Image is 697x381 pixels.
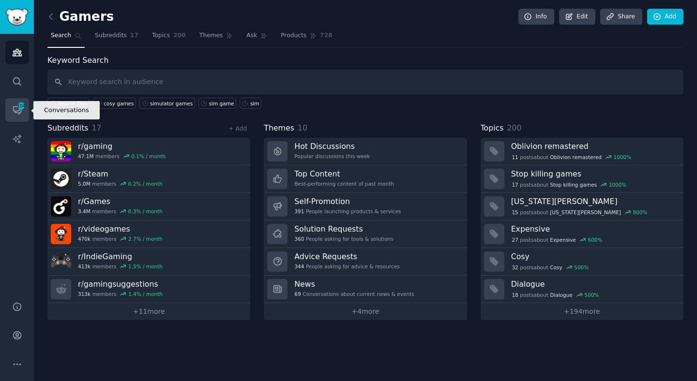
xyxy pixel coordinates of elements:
[198,98,236,109] a: sim game
[47,9,114,25] h2: Gamers
[294,141,370,151] h3: Hot Discussions
[550,154,602,161] span: Oblivion remastered
[131,153,166,160] div: 0.1 % / month
[128,291,163,297] div: 1.4 % / month
[264,276,467,303] a: News69Conversations about current news & events
[264,303,467,320] a: +4more
[58,100,88,107] span: Search Tips
[47,122,89,134] span: Subreddits
[47,220,250,248] a: r/videogames470kmembers2.7% / month
[511,196,677,206] h3: [US_STATE][PERSON_NAME]
[51,196,71,217] img: Games
[128,263,163,270] div: 1.5 % / month
[199,31,223,40] span: Themes
[92,123,102,132] span: 17
[47,138,250,165] a: r/gaming47.1Mmembers0.1% / month
[481,220,683,248] a: Expensive27postsaboutExpensive600%
[294,224,393,234] h3: Solution Requests
[78,251,163,262] h3: r/ IndieGaming
[78,153,166,160] div: members
[294,235,393,242] div: People asking for tools & solutions
[91,28,142,48] a: Subreddits17
[294,180,394,187] div: Best-performing content of past month
[128,235,163,242] div: 2.7 % / month
[78,279,163,289] h3: r/ gamingsuggestions
[294,169,394,179] h3: Top Content
[481,303,683,320] a: +194more
[47,303,250,320] a: +11more
[51,169,71,189] img: Steam
[550,209,621,216] span: [US_STATE][PERSON_NAME]
[78,180,91,187] span: 5.0M
[78,208,163,215] div: members
[294,196,401,206] h3: Self-Promotion
[173,31,186,40] span: 200
[78,291,91,297] span: 313k
[93,98,136,109] a: cosy games
[250,100,259,107] div: sim
[78,235,91,242] span: 470k
[511,291,600,299] div: post s about
[104,100,134,107] div: cosy games
[298,123,307,132] span: 10
[240,98,261,109] a: sim
[78,263,91,270] span: 413k
[264,248,467,276] a: Advice Requests344People asking for advice & resources
[481,122,504,134] span: Topics
[550,264,562,271] span: Cosy
[511,169,677,179] h3: Stop killing games
[507,123,521,132] span: 200
[78,235,163,242] div: members
[294,251,399,262] h3: Advice Requests
[512,292,518,298] span: 18
[78,153,93,160] span: 47.1M
[614,154,632,161] div: 1000 %
[511,235,604,244] div: post s about
[600,9,642,25] a: Share
[78,263,163,270] div: members
[550,292,573,298] span: Dialogue
[5,98,29,122] a: 104
[550,181,597,188] span: Stop killing games
[281,31,306,40] span: Products
[511,208,649,217] div: post s about
[277,28,335,48] a: Products728
[47,70,683,94] input: Keyword search in audience
[196,28,237,48] a: Themes
[294,291,414,297] div: Conversations about current news & events
[47,248,250,276] a: r/IndieGaming413kmembers1.5% / month
[246,31,257,40] span: Ask
[511,153,632,161] div: post s about
[150,100,193,107] div: simulator games
[78,141,166,151] h3: r/ gaming
[294,263,304,270] span: 344
[149,28,189,48] a: Topics200
[511,279,677,289] h3: Dialogue
[294,279,414,289] h3: News
[152,31,170,40] span: Topics
[294,153,370,160] div: Popular discussions this week
[481,276,683,303] a: Dialogue18postsaboutDialogue500%
[78,180,163,187] div: members
[130,31,138,40] span: 17
[559,9,595,25] a: Edit
[228,125,247,132] a: + Add
[294,235,304,242] span: 360
[47,193,250,220] a: r/Games3.4Mmembers0.3% / month
[6,9,28,26] img: GummySearch logo
[51,141,71,161] img: gaming
[511,251,677,262] h3: Cosy
[78,196,163,206] h3: r/ Games
[511,263,590,272] div: post s about
[294,263,399,270] div: People asking for advice & resources
[264,193,467,220] a: Self-Promotion391People launching products & services
[51,224,71,244] img: videogames
[518,9,554,25] a: Info
[647,9,683,25] a: Add
[78,291,163,297] div: members
[17,103,26,109] span: 104
[47,56,108,65] label: Keyword Search
[128,208,163,215] div: 0.3 % / month
[139,98,195,109] a: simulator games
[209,100,234,107] div: sim game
